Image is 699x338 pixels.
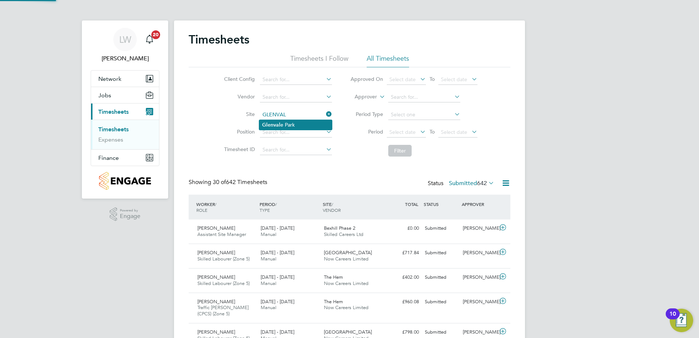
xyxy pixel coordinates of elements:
span: To [427,74,437,84]
span: Select date [441,129,467,135]
span: [GEOGRAPHIC_DATA] [324,329,372,335]
b: Glenval [262,122,280,128]
span: Now Careers Limited [324,280,369,286]
span: VENDOR [323,207,341,213]
span: [DATE] - [DATE] [261,249,294,256]
div: 10 [669,314,676,323]
div: Submitted [422,222,460,234]
input: Search for... [260,145,332,155]
label: Vendor [222,93,255,100]
div: WORKER [194,198,258,217]
span: Skilled Labourer (Zone 5) [197,256,250,262]
span: LW [119,35,131,44]
span: Traffic [PERSON_NAME] (CPCS) (Zone 5) [197,304,249,317]
span: / [215,201,216,207]
a: Timesheets [98,126,129,133]
div: Submitted [422,296,460,308]
a: 20 [142,28,157,51]
span: Bexhill Phase 2 [324,225,355,231]
span: 642 [477,180,487,187]
span: Louis Woodcock [91,54,159,63]
label: Approver [344,93,377,101]
li: e Park [259,120,332,130]
button: Jobs [91,87,159,103]
span: [DATE] - [DATE] [261,298,294,305]
span: Powered by [120,207,140,214]
a: LW[PERSON_NAME] [91,28,159,63]
span: The Hem [324,298,343,305]
div: Status [428,179,496,189]
label: Period Type [350,111,383,117]
span: 642 Timesheets [213,179,267,186]
div: [PERSON_NAME] [460,247,498,259]
div: Timesheets [91,120,159,149]
label: Timesheet ID [222,146,255,153]
input: Select one [388,110,460,120]
span: Manual [261,231,276,237]
div: [PERSON_NAME] [460,271,498,283]
span: Manual [261,256,276,262]
input: Search for... [260,75,332,85]
div: STATUS [422,198,460,211]
span: 30 of [213,179,226,186]
button: Filter [388,145,412,157]
span: Select date [441,76,467,83]
input: Search for... [260,127,332,138]
h2: Timesheets [189,32,249,47]
div: [PERSON_NAME] [460,296,498,308]
div: £402.00 [384,271,422,283]
div: Showing [189,179,269,186]
div: Submitted [422,271,460,283]
span: / [275,201,277,207]
div: £0.00 [384,222,422,234]
li: All Timesheets [367,54,409,67]
span: Skilled Labourer (Zone 5) [197,280,250,286]
span: Now Careers Limited [324,256,369,262]
span: Manual [261,280,276,286]
span: [PERSON_NAME] [197,249,235,256]
span: [DATE] - [DATE] [261,329,294,335]
span: Select date [389,129,416,135]
div: £960.08 [384,296,422,308]
a: Go to home page [91,172,159,190]
span: TOTAL [405,201,418,207]
button: Finance [91,150,159,166]
span: Assistant Site Manager [197,231,246,237]
div: £717.84 [384,247,422,259]
span: Jobs [98,92,111,99]
div: SITE [321,198,384,217]
span: [PERSON_NAME] [197,274,235,280]
div: APPROVER [460,198,498,211]
span: [DATE] - [DATE] [261,274,294,280]
label: Site [222,111,255,117]
nav: Main navigation [82,20,168,199]
span: [PERSON_NAME] [197,329,235,335]
span: ROLE [196,207,207,213]
div: Submitted [422,247,460,259]
span: [GEOGRAPHIC_DATA] [324,249,372,256]
img: countryside-properties-logo-retina.png [99,172,151,190]
button: Timesheets [91,104,159,120]
label: Period [350,128,383,135]
span: [PERSON_NAME] [197,225,235,231]
button: Open Resource Center, 10 new notifications [670,309,693,332]
span: 20 [151,30,160,39]
span: [DATE] - [DATE] [261,225,294,231]
input: Search for... [260,110,332,120]
li: Timesheets I Follow [290,54,348,67]
span: TYPE [260,207,270,213]
span: Select date [389,76,416,83]
label: Submitted [449,180,494,187]
div: [PERSON_NAME] [460,222,498,234]
span: [PERSON_NAME] [197,298,235,305]
div: PERIOD [258,198,321,217]
span: To [427,127,437,136]
input: Search for... [388,92,460,102]
span: Engage [120,213,140,219]
a: Expenses [98,136,123,143]
span: Finance [98,154,119,161]
span: The Hem [324,274,343,280]
button: Network [91,71,159,87]
label: Approved On [350,76,383,82]
label: Client Config [222,76,255,82]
